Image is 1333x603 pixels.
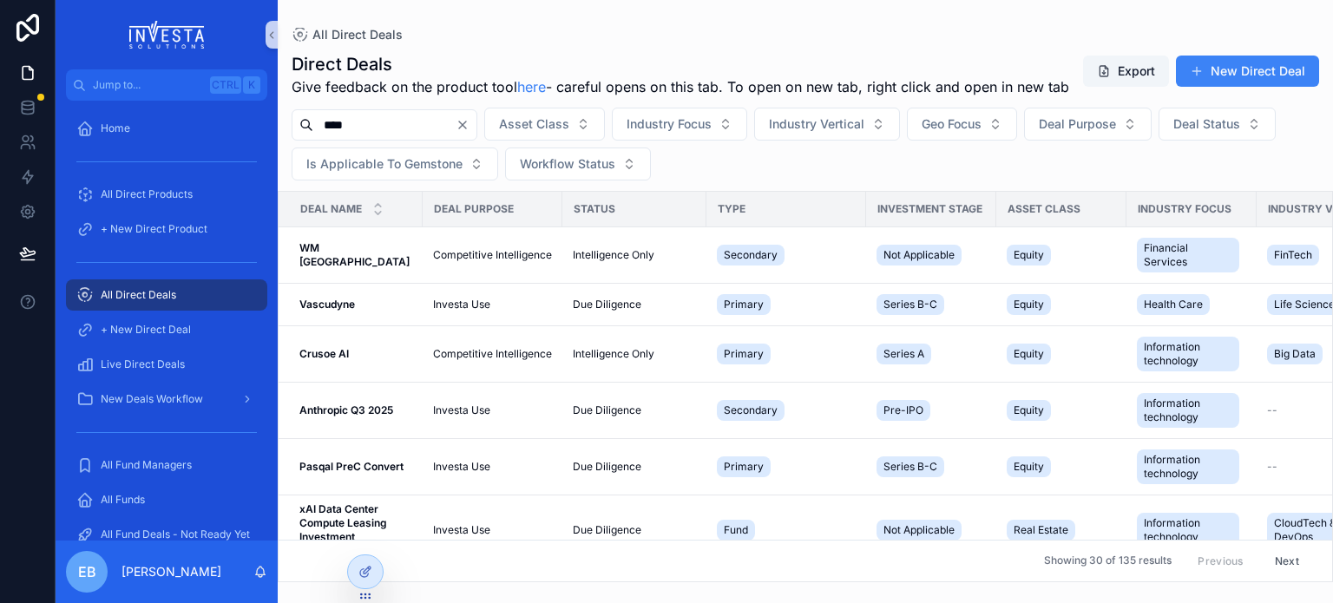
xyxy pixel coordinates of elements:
[717,397,856,424] a: Secondary
[299,403,412,417] a: Anthropic Q3 2025
[1274,248,1312,262] span: FinTech
[292,52,1069,76] h1: Direct Deals
[1007,453,1116,481] a: Equity
[573,460,696,474] a: Due Diligence
[883,298,937,311] span: Series B-C
[718,202,745,216] span: Type
[877,241,986,269] a: Not Applicable
[66,449,267,481] a: All Fund Managers
[724,523,748,537] span: Fund
[573,523,696,537] a: Due Diligence
[877,516,986,544] a: Not Applicable
[877,202,982,216] span: Investment Stage
[66,279,267,311] a: All Direct Deals
[101,392,203,406] span: New Deals Workflow
[1137,390,1246,431] a: Information technology
[1014,248,1044,262] span: Equity
[1083,56,1169,87] button: Export
[574,202,615,216] span: Status
[1138,202,1231,216] span: Industry Focus
[1263,547,1311,574] button: Next
[121,563,221,580] p: [PERSON_NAME]
[922,115,982,133] span: Geo Focus
[129,21,205,49] img: App logo
[1144,397,1232,424] span: Information technology
[717,340,856,368] a: Primary
[300,202,362,216] span: Deal Name
[101,121,130,135] span: Home
[93,78,203,92] span: Jump to...
[573,298,641,311] span: Due Diligence
[724,460,764,474] span: Primary
[573,298,696,311] a: Due Diligence
[484,108,605,141] button: Select Button
[573,347,696,361] a: Intelligence Only
[433,298,490,311] span: Investa Use
[627,115,712,133] span: Industry Focus
[292,26,403,43] a: All Direct Deals
[1144,340,1232,368] span: Information technology
[299,347,412,361] a: Crusoe AI
[1159,108,1276,141] button: Select Button
[883,347,924,361] span: Series A
[66,69,267,101] button: Jump to...CtrlK
[1137,234,1246,276] a: Financial Services
[1144,516,1232,544] span: Information technology
[299,241,410,268] strong: WM [GEOGRAPHIC_DATA]
[1144,241,1232,269] span: Financial Services
[1137,509,1246,551] a: Information technology
[717,291,856,318] a: Primary
[299,298,412,311] a: Vascudyne
[1014,460,1044,474] span: Equity
[877,291,986,318] a: Series B-C
[433,248,552,262] a: Competitive Intelligence
[1144,298,1203,311] span: Health Care
[433,523,552,537] a: Investa Use
[1007,340,1116,368] a: Equity
[101,528,250,541] span: All Fund Deals - Not Ready Yet
[101,323,191,337] span: + New Direct Deal
[907,108,1017,141] button: Select Button
[433,403,552,417] a: Investa Use
[1144,453,1232,481] span: Information technology
[78,561,96,582] span: EB
[883,523,955,537] span: Not Applicable
[724,403,778,417] span: Secondary
[883,248,955,262] span: Not Applicable
[517,78,546,95] a: here
[573,460,641,474] span: Due Diligence
[433,298,552,311] a: Investa Use
[717,453,856,481] a: Primary
[1014,347,1044,361] span: Equity
[724,248,778,262] span: Secondary
[433,347,552,361] a: Competitive Intelligence
[101,458,192,472] span: All Fund Managers
[1014,403,1044,417] span: Equity
[1007,291,1116,318] a: Equity
[66,519,267,550] a: All Fund Deals - Not Ready Yet
[883,460,937,474] span: Series B-C
[101,222,207,236] span: + New Direct Product
[101,187,193,201] span: All Direct Products
[56,101,278,541] div: scrollable content
[1173,115,1240,133] span: Deal Status
[1267,403,1277,417] span: --
[306,155,463,173] span: Is Applicable To Gemstone
[1274,347,1316,361] span: Big Data
[299,241,412,269] a: WM [GEOGRAPHIC_DATA]
[717,241,856,269] a: Secondary
[1008,202,1080,216] span: Asset Class
[66,484,267,515] a: All Funds
[573,403,696,417] a: Due Diligence
[299,347,349,360] strong: Crusoe AI
[1024,108,1152,141] button: Select Button
[433,460,552,474] a: Investa Use
[717,516,856,544] a: Fund
[573,248,654,262] span: Intelligence Only
[1137,291,1246,318] a: Health Care
[292,76,1069,97] span: Give feedback on the product tool - careful opens on this tab. To open on new tab, right click an...
[1176,56,1319,87] button: New Direct Deal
